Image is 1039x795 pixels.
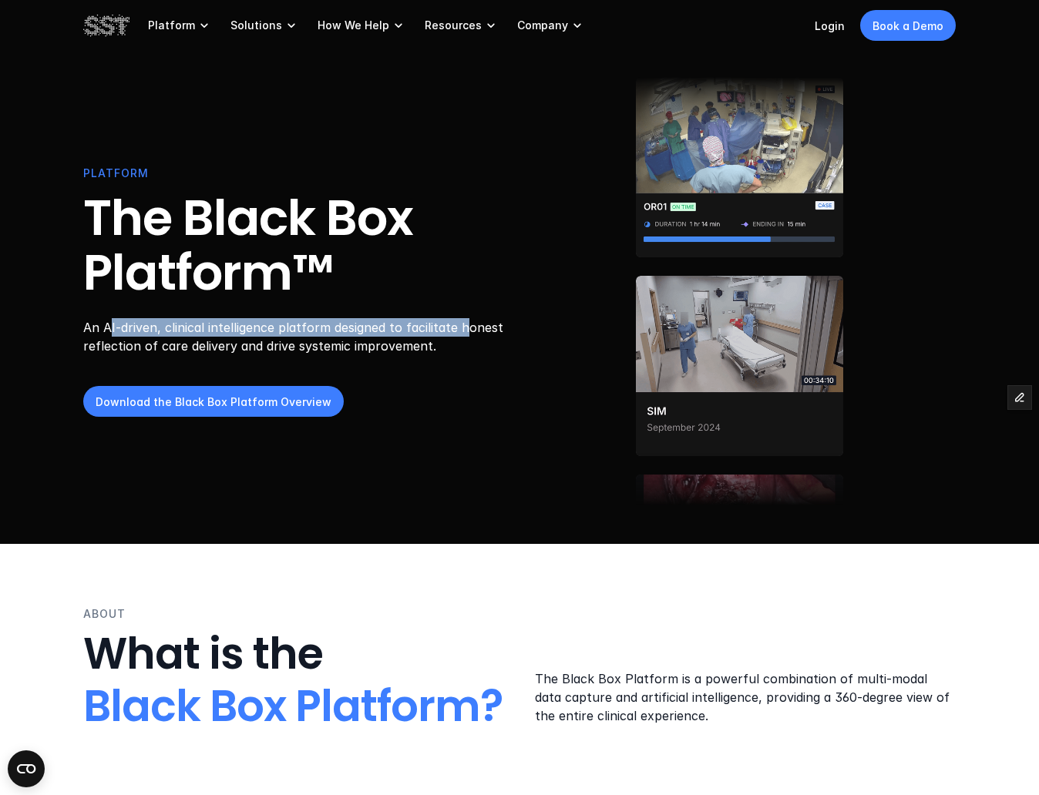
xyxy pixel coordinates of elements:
span: What is the [83,624,323,684]
img: Surgical instrument inside of patient [636,473,843,653]
img: Two people walking through a trauma bay [636,274,843,455]
p: Download the Black Box Platform Overview [96,394,331,410]
p: Book a Demo [873,18,943,34]
p: PLATFORM [83,165,149,182]
a: Download the Black Box Platform Overview [83,387,344,418]
p: ABOUT [83,605,126,622]
span: Black Box Platform? [83,676,503,736]
p: Resources [425,18,482,32]
a: Book a Demo [860,10,956,41]
p: Company [517,18,568,32]
button: Edit Framer Content [1008,386,1031,409]
a: Login [815,19,845,32]
h1: The Black Box Platform™ [83,192,516,300]
button: Open CMP widget [8,750,45,787]
p: The Black Box Platform is a powerful combination of multi-modal data capture and artificial intel... [535,669,956,725]
p: Platform [148,18,195,32]
img: Surgical staff in operating room [636,75,843,256]
img: SST logo [83,12,129,39]
p: An AI-driven, clinical intelligence platform designed to facilitate honest reflection of care del... [83,319,516,356]
p: How We Help [318,18,389,32]
p: Solutions [230,18,282,32]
